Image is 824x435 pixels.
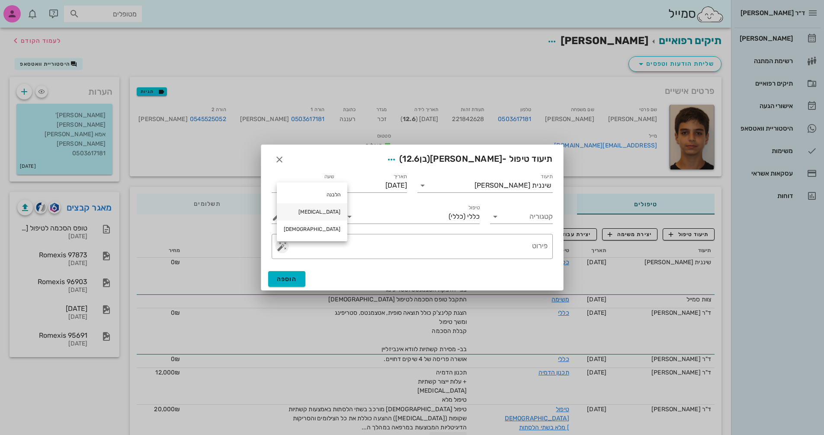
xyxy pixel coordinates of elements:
span: (כללי) [449,213,465,221]
div: תיעודשיננית [PERSON_NAME] [417,179,553,192]
span: תיעוד טיפול - [384,152,553,167]
div: [MEDICAL_DATA] [277,203,347,221]
span: כללי [467,213,480,221]
span: (בן ) [399,154,430,164]
button: הוספה [268,271,306,287]
div: הלבנה [277,186,347,203]
span: [PERSON_NAME] [430,154,502,164]
div: שיננית [PERSON_NAME] [475,182,551,189]
span: 12.6 [402,154,420,164]
label: שעה [324,173,334,180]
label: תיעוד [541,173,553,180]
label: טיפול [468,205,480,211]
label: תאריך [393,173,407,180]
button: מחיר ₪ appended action [272,211,282,222]
span: הוספה [277,275,297,283]
div: [DEMOGRAPHIC_DATA] [277,221,347,238]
